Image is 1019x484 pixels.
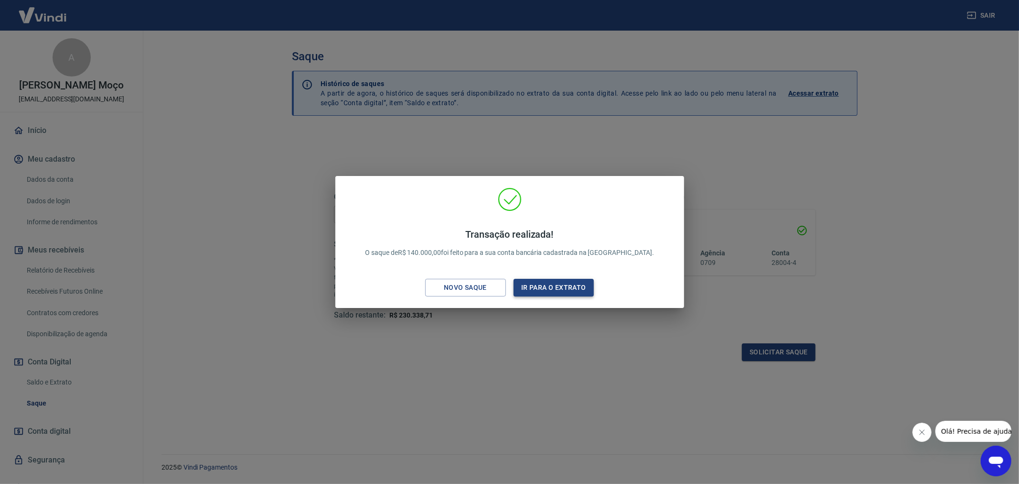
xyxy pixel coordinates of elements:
button: Ir para o extrato [514,279,594,297]
div: Novo saque [432,282,498,294]
iframe: Fechar mensagem [912,423,932,442]
button: Novo saque [425,279,506,297]
p: O saque de R$ 140.000,00 foi feito para a sua conta bancária cadastrada na [GEOGRAPHIC_DATA]. [365,229,654,258]
iframe: Mensagem da empresa [935,421,1011,442]
span: Olá! Precisa de ajuda? [6,7,80,14]
iframe: Botão para abrir a janela de mensagens [981,446,1011,476]
h4: Transação realizada! [365,229,654,240]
